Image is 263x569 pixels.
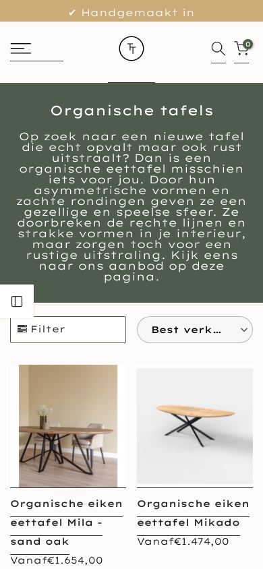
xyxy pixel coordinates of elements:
span: €1.654,00 [47,554,103,566]
iframe: toggle-frame [1,500,69,568]
h1: Organische tafels [10,104,253,117]
span: 0 [243,39,253,49]
a: Organische eiken eettafel Mila - sand oak [10,498,123,555]
span: €1.474,00 [174,535,229,547]
span: Vanaf [137,535,229,547]
img: trend-table [108,22,155,76]
p: ✔ Handgemaakt in [GEOGRAPHIC_DATA] [17,3,246,40]
div: Op zoek naar een nieuwe tafel die echt opvalt maar ook rust uitstraalt? Dan is een organische eet... [10,131,253,282]
a: Organische eiken eettafel Mikado [137,498,250,536]
label: Best verkocht [138,317,252,342]
a: 0 [234,41,249,63]
span: Best verkocht [151,317,229,342]
span: Filter [11,317,125,342]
